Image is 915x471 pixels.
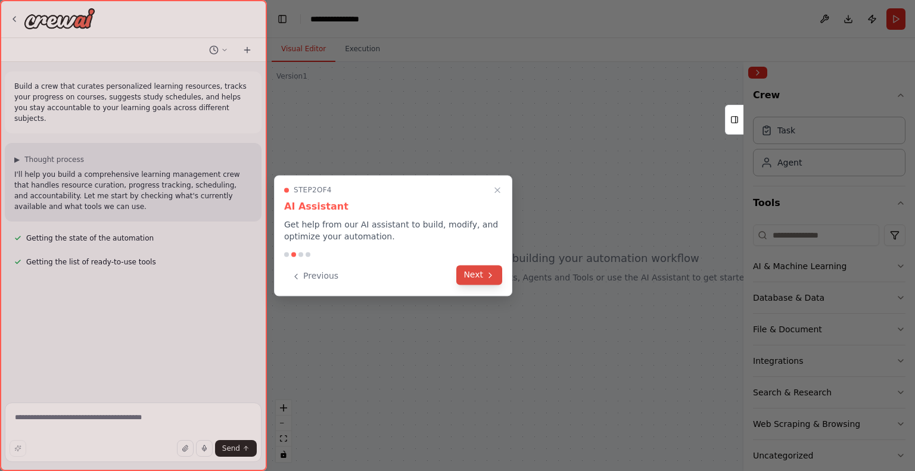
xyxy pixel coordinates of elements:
h3: AI Assistant [284,199,502,214]
button: Close walkthrough [490,183,505,197]
button: Hide left sidebar [274,11,291,27]
button: Next [456,265,502,285]
p: Get help from our AI assistant to build, modify, and optimize your automation. [284,219,502,242]
button: Previous [284,266,346,286]
span: Step 2 of 4 [294,185,332,195]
